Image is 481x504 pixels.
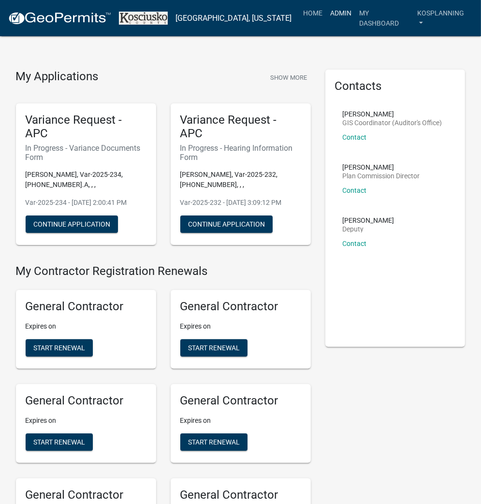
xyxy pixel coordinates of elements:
h5: Variance Request - APC [180,113,301,141]
h5: General Contractor [180,488,301,502]
span: Start Renewal [33,438,85,446]
p: [PERSON_NAME], Var-2025-234, [PHONE_NUMBER].A, , , [26,170,146,190]
a: kosplanning [413,4,473,32]
h6: In Progress - Variance Documents Form [26,144,146,162]
h5: General Contractor [180,300,301,314]
h5: General Contractor [180,394,301,408]
p: [PERSON_NAME] [343,217,394,224]
button: Start Renewal [26,433,93,451]
h4: My Applications [16,70,99,84]
h6: In Progress - Hearing Information Form [180,144,301,162]
button: Start Renewal [180,433,248,451]
button: Start Renewal [26,339,93,357]
p: [PERSON_NAME], Var-2025-232, [PHONE_NUMBER], , , [180,170,301,190]
p: Deputy [343,226,394,232]
p: Expires on [180,321,301,331]
p: Expires on [180,416,301,426]
p: Var-2025-234 - [DATE] 2:00:41 PM [26,198,146,208]
button: Continue Application [26,216,118,233]
h5: General Contractor [26,488,146,502]
p: [PERSON_NAME] [343,111,442,117]
h5: General Contractor [26,300,146,314]
a: [GEOGRAPHIC_DATA], [US_STATE] [175,10,292,27]
span: Start Renewal [33,344,85,352]
h5: General Contractor [26,394,146,408]
button: Show More [266,70,311,86]
p: Expires on [26,321,146,331]
button: Start Renewal [180,339,248,357]
a: Contact [343,240,367,247]
button: Continue Application [180,216,273,233]
p: Plan Commission Director [343,173,420,179]
a: Admin [326,4,355,22]
p: Var-2025-232 - [DATE] 3:09:12 PM [180,198,301,208]
a: My Dashboard [355,4,413,32]
a: Home [299,4,326,22]
a: Contact [343,133,367,141]
img: Kosciusko County, Indiana [119,12,168,25]
p: GIS Coordinator (Auditor's Office) [343,119,442,126]
span: Start Renewal [188,344,240,352]
a: Contact [343,187,367,194]
p: [PERSON_NAME] [343,164,420,171]
h5: Variance Request - APC [26,113,146,141]
span: Start Renewal [188,438,240,446]
h5: Contacts [335,79,456,93]
h4: My Contractor Registration Renewals [16,264,311,278]
p: Expires on [26,416,146,426]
